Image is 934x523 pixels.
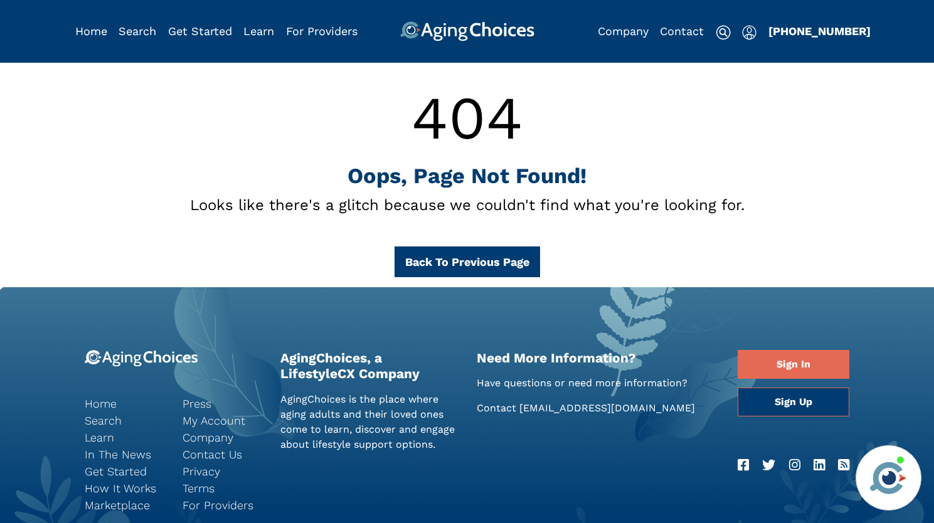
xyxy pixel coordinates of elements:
a: Sign In [738,350,849,379]
a: Company [598,24,649,38]
a: Search [119,24,156,38]
img: 9-logo.svg [85,350,198,367]
a: Search [85,412,164,429]
a: Learn [85,429,164,446]
a: Contact [660,24,704,38]
a: Contact Us [183,446,262,463]
h2: AgingChoices, a LifestyleCX Company [280,350,458,381]
a: RSS Feed [838,455,849,475]
h2: Need More Information? [477,350,719,366]
img: avatar [867,457,910,499]
a: Facebook [738,455,749,475]
p: AgingChoices is the place where aging adults and their loved ones come to learn, discover and eng... [280,392,458,452]
a: [EMAIL_ADDRESS][DOMAIN_NAME] [519,402,695,414]
a: Get Started [85,463,164,480]
a: Twitter [762,455,775,475]
img: search-icon.svg [716,25,731,40]
button: Back To Previous Page [395,246,540,277]
a: Get Started [168,24,232,38]
a: Privacy [183,463,262,480]
div: Popover trigger [742,21,756,41]
a: Sign Up [738,388,849,416]
div: 404 [66,73,869,163]
h1: Oops, Page Not Found! [66,163,869,189]
a: [PHONE_NUMBER] [768,24,871,38]
a: Instagram [789,455,800,475]
div: Looks like there's a glitch because we couldn't find what you're looking for. [66,194,869,216]
a: How It Works [85,480,164,497]
p: Have questions or need more information? [477,376,719,391]
img: AgingChoices [400,21,534,41]
a: Terms [183,480,262,497]
a: In The News [85,446,164,463]
img: user-icon.svg [742,25,756,40]
a: Company [183,429,262,446]
a: For Providers [286,24,358,38]
a: LinkedIn [814,455,825,475]
a: Home [85,395,164,412]
div: Popover trigger [119,21,156,41]
a: Learn [243,24,274,38]
a: Press [183,395,262,412]
p: Contact [477,401,719,416]
a: For Providers [183,497,262,514]
a: Home [75,24,107,38]
a: My Account [183,412,262,429]
a: Marketplace [85,497,164,514]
